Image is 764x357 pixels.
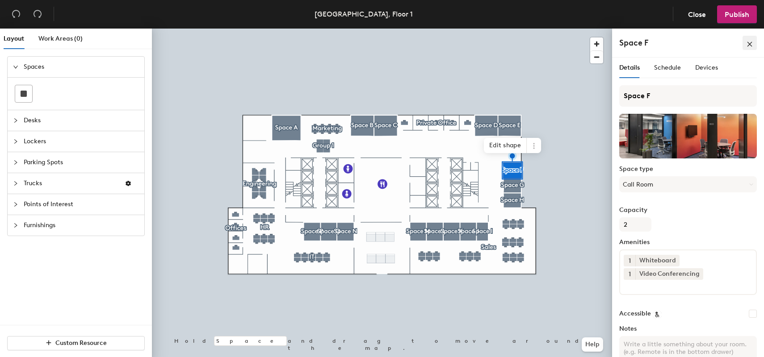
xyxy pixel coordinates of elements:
[619,37,649,49] h4: Space F
[619,239,757,246] label: Amenities
[717,5,757,23] button: Publish
[13,160,18,165] span: collapsed
[315,8,413,20] div: [GEOGRAPHIC_DATA], Floor 1
[7,5,25,23] button: Undo (⌘ + Z)
[629,256,631,266] span: 1
[13,118,18,123] span: collapsed
[24,194,139,215] span: Points of Interest
[619,176,757,192] button: Call Room
[29,5,46,23] button: Redo (⌘ + ⇧ + Z)
[619,310,651,317] label: Accessible
[13,64,18,70] span: expanded
[619,166,757,173] label: Space type
[654,64,681,71] span: Schedule
[24,57,139,77] span: Spaces
[38,35,83,42] span: Work Areas (0)
[55,339,107,347] span: Custom Resource
[4,35,24,42] span: Layout
[747,41,753,47] span: close
[635,268,703,280] div: Video Conferencing
[695,64,718,71] span: Devices
[725,10,749,19] span: Publish
[619,64,640,71] span: Details
[624,255,635,266] button: 1
[624,268,635,280] button: 1
[619,114,757,158] img: The space named Space F
[13,202,18,207] span: collapsed
[24,152,139,173] span: Parking Spots
[688,10,706,19] span: Close
[13,223,18,228] span: collapsed
[635,255,680,266] div: Whiteboard
[24,110,139,131] span: Desks
[619,325,757,332] label: Notes
[24,173,118,194] span: Trucks
[680,5,714,23] button: Close
[12,9,21,18] span: undo
[484,138,527,153] span: Edit shape
[629,270,631,279] span: 1
[13,181,18,186] span: collapsed
[582,337,603,352] button: Help
[13,139,18,144] span: collapsed
[619,207,757,214] label: Capacity
[24,131,139,152] span: Lockers
[7,336,145,350] button: Custom Resource
[24,215,139,236] span: Furnishings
